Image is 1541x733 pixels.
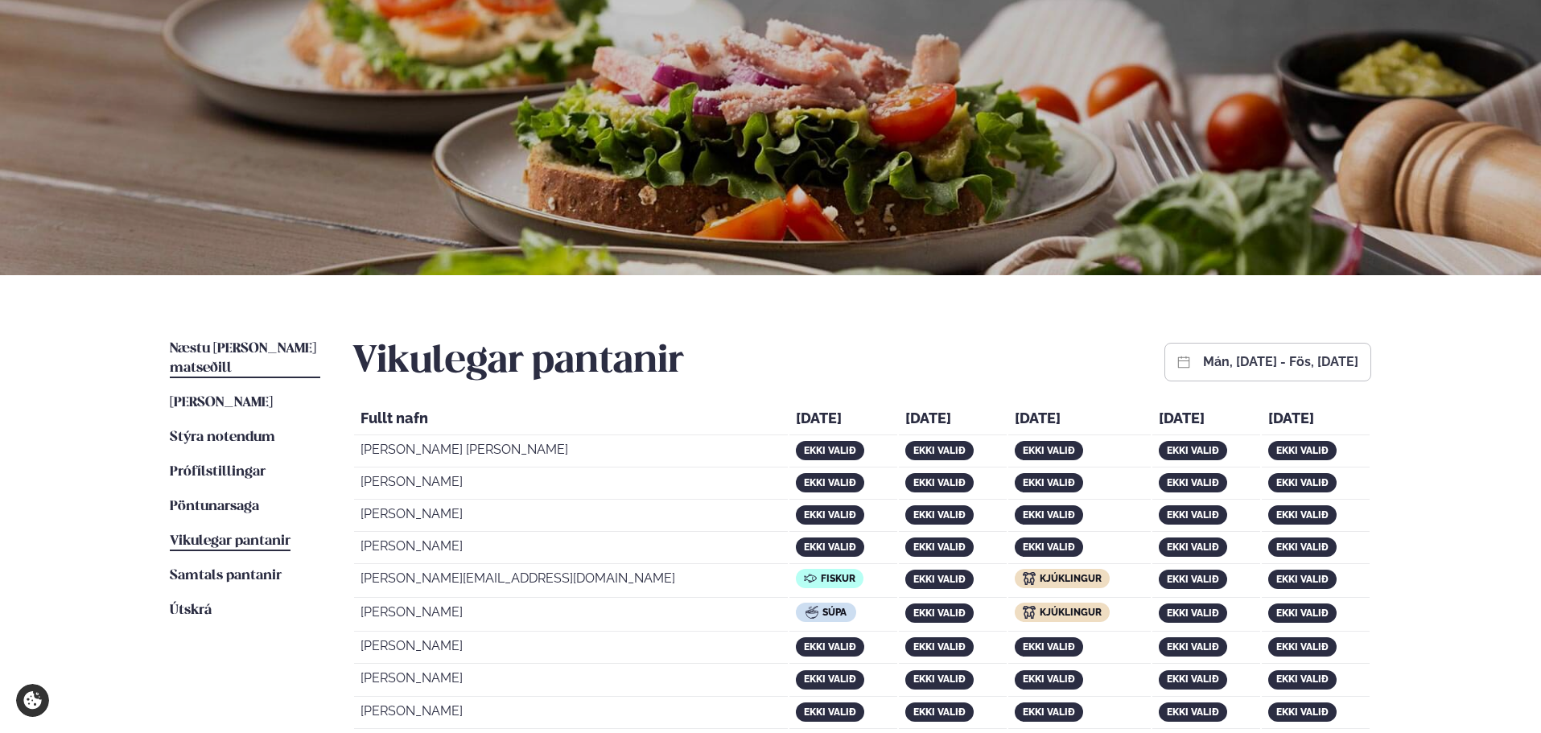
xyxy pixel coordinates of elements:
span: ekki valið [1023,445,1075,456]
span: ekki valið [913,607,966,619]
th: [DATE] [899,406,1007,435]
span: Fiskur [821,573,855,584]
td: [PERSON_NAME] [354,698,788,729]
span: ekki valið [1167,641,1219,653]
span: Næstu [PERSON_NAME] matseðill [170,342,316,375]
span: ekki valið [913,706,966,718]
a: Samtals pantanir [170,566,282,586]
span: ekki valið [1167,445,1219,456]
button: mán, [DATE] - fös, [DATE] [1203,356,1358,369]
span: ekki valið [1276,509,1329,521]
th: Fullt nafn [354,406,788,435]
td: [PERSON_NAME] [354,469,788,500]
a: Vikulegar pantanir [170,532,290,551]
span: ekki valið [1276,574,1329,585]
span: Prófílstillingar [170,465,266,479]
span: ekki valið [1276,607,1329,619]
span: ekki valið [1023,477,1075,488]
span: ekki valið [1276,706,1329,718]
img: icon img [806,606,818,619]
td: [PERSON_NAME] [354,665,788,696]
a: Cookie settings [16,684,49,717]
td: [PERSON_NAME] [354,501,788,532]
img: icon img [804,572,817,585]
span: Stýra notendum [170,430,275,444]
span: ekki valið [804,542,856,553]
a: [PERSON_NAME] [170,393,273,413]
span: ekki valið [1023,706,1075,718]
a: Næstu [PERSON_NAME] matseðill [170,340,320,378]
span: ekki valið [804,706,856,718]
td: [PERSON_NAME][EMAIL_ADDRESS][DOMAIN_NAME] [354,566,788,598]
a: Prófílstillingar [170,463,266,482]
span: ekki valið [1276,641,1329,653]
span: ekki valið [1167,574,1219,585]
th: [DATE] [1262,406,1370,435]
span: ekki valið [913,509,966,521]
span: ekki valið [804,641,856,653]
span: ekki valið [1023,542,1075,553]
span: ekki valið [1276,445,1329,456]
span: ekki valið [804,445,856,456]
span: ekki valið [913,445,966,456]
img: icon img [1023,606,1036,619]
span: ekki valið [1023,509,1075,521]
img: icon img [1023,572,1036,585]
span: ekki valið [913,574,966,585]
td: [PERSON_NAME] [354,599,788,632]
span: Samtals pantanir [170,569,282,583]
span: ekki valið [1167,542,1219,553]
span: ekki valið [1167,706,1219,718]
span: ekki valið [1276,673,1329,685]
span: Vikulegar pantanir [170,534,290,548]
span: Kjúklingur [1040,607,1102,618]
a: Útskrá [170,601,212,620]
th: [DATE] [1008,406,1152,435]
span: Kjúklingur [1040,573,1102,584]
a: Stýra notendum [170,428,275,447]
span: ekki valið [913,477,966,488]
span: ekki valið [804,673,856,685]
span: Pöntunarsaga [170,500,259,513]
td: [PERSON_NAME] [354,533,788,564]
span: ekki valið [1276,477,1329,488]
span: ekki valið [1167,673,1219,685]
span: Súpa [822,607,847,618]
h2: Vikulegar pantanir [352,340,684,385]
a: Pöntunarsaga [170,497,259,517]
span: ekki valið [1167,509,1219,521]
span: ekki valið [1167,607,1219,619]
span: [PERSON_NAME] [170,396,273,410]
span: ekki valið [913,641,966,653]
td: [PERSON_NAME] [354,633,788,664]
span: ekki valið [1276,542,1329,553]
span: Útskrá [170,603,212,617]
span: ekki valið [913,542,966,553]
span: ekki valið [1023,641,1075,653]
span: ekki valið [1167,477,1219,488]
th: [DATE] [789,406,897,435]
span: ekki valið [913,673,966,685]
span: ekki valið [1023,673,1075,685]
span: ekki valið [804,477,856,488]
td: [PERSON_NAME] [PERSON_NAME] [354,437,788,467]
span: ekki valið [804,509,856,521]
th: [DATE] [1152,406,1260,435]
